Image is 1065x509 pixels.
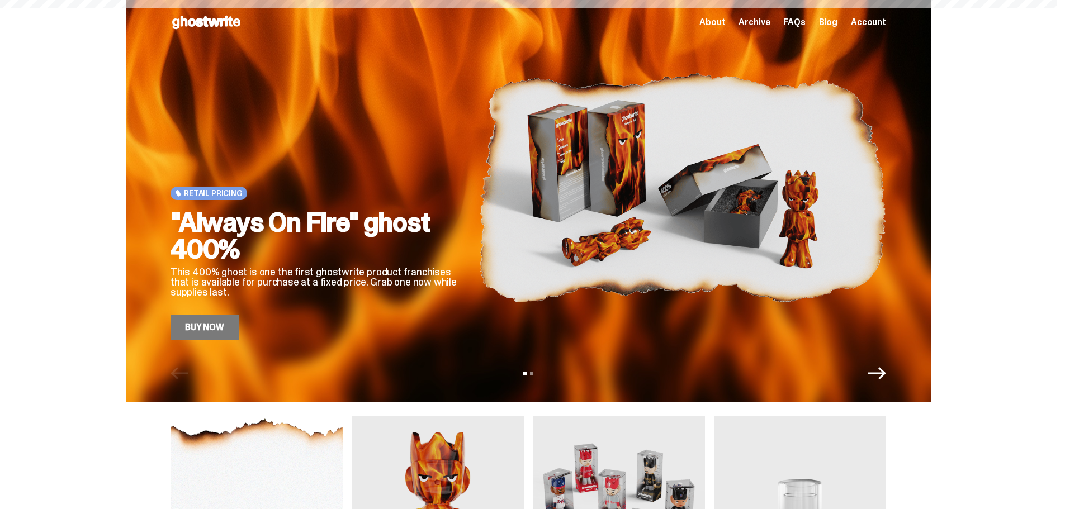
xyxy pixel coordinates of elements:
[479,35,886,340] img: "Always On Fire" ghost 400%
[171,315,239,340] a: Buy Now
[739,18,770,27] a: Archive
[699,18,725,27] a: About
[868,364,886,382] button: Next
[530,372,533,375] button: View slide 2
[171,267,461,297] p: This 400% ghost is one the first ghostwrite product franchises that is available for purchase at ...
[184,189,243,198] span: Retail Pricing
[171,209,461,263] h2: "Always On Fire" ghost 400%
[523,372,527,375] button: View slide 1
[819,18,837,27] a: Blog
[783,18,805,27] a: FAQs
[851,18,886,27] a: Account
